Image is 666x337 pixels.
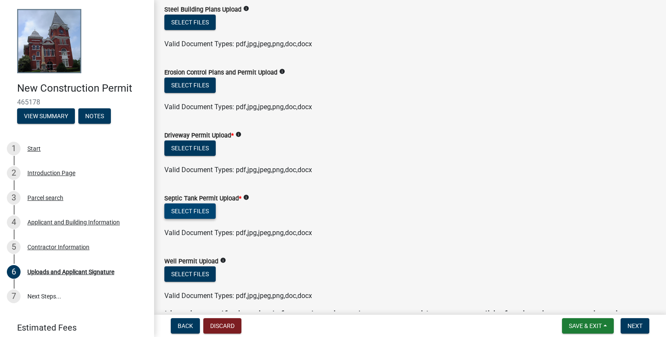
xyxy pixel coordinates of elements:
[164,203,216,219] button: Select files
[164,292,312,300] span: Valid Document Types: pdf,jpg,jpeg,png,doc,docx
[621,318,649,334] button: Next
[78,113,111,120] wm-modal-confirm: Notes
[27,146,41,152] div: Start
[27,269,114,275] div: Uploads and Applicant Signature
[164,140,216,156] button: Select files
[562,318,614,334] button: Save & Exit
[7,166,21,180] div: 2
[78,108,111,124] button: Notes
[569,322,602,329] span: Save & Exit
[164,103,312,111] span: Valid Document Types: pdf,jpg,jpeg,png,doc,docx
[220,257,226,263] i: info
[7,215,21,229] div: 4
[164,266,216,282] button: Select files
[243,194,249,200] i: info
[7,265,21,279] div: 6
[27,170,75,176] div: Introduction Page
[178,322,193,329] span: Back
[17,113,75,120] wm-modal-confirm: Summary
[27,195,63,201] div: Parcel search
[279,69,285,75] i: info
[7,289,21,303] div: 7
[627,322,642,329] span: Next
[203,318,241,334] button: Discard
[17,98,137,106] span: 465178
[164,309,656,321] h4: I hereby certify that the information above is correct, and I am responsible for the above stated...
[17,108,75,124] button: View Summary
[164,40,312,48] span: Valid Document Types: pdf,jpg,jpeg,png,doc,docx
[164,7,241,13] label: Steel Building Plans Upload
[7,319,140,336] a: Estimated Fees
[17,9,81,73] img: Talbot County, Georgia
[7,240,21,254] div: 5
[164,166,312,174] span: Valid Document Types: pdf,jpg,jpeg,png,doc,docx
[164,259,218,265] label: Well Permit Upload
[171,318,200,334] button: Back
[243,6,249,12] i: info
[27,244,89,250] div: Contractor Information
[164,229,312,237] span: Valid Document Types: pdf,jpg,jpeg,png,doc,docx
[164,78,216,93] button: Select files
[164,15,216,30] button: Select files
[235,131,241,137] i: info
[164,196,241,202] label: Septic Tank Permit Upload
[7,142,21,155] div: 1
[27,219,120,225] div: Applicant and Building Information
[7,191,21,205] div: 3
[164,70,277,76] label: Erosion Control Plans and Permit Upload
[164,133,234,139] label: Driveway Permit Upload
[17,82,147,95] h4: New Construction Permit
